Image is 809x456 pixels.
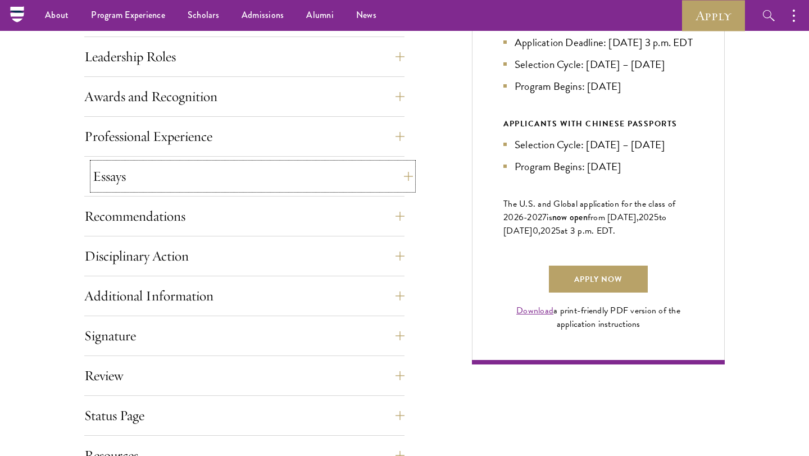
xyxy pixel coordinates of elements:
[519,211,524,224] span: 6
[84,402,404,429] button: Status Page
[547,211,552,224] span: is
[503,34,693,51] li: Application Deadline: [DATE] 3 p.m. EDT
[556,224,561,238] span: 5
[503,136,693,153] li: Selection Cycle: [DATE] – [DATE]
[588,211,639,224] span: from [DATE],
[84,123,404,150] button: Professional Experience
[84,83,404,110] button: Awards and Recognition
[639,211,654,224] span: 202
[503,158,693,175] li: Program Begins: [DATE]
[552,211,588,224] span: now open
[84,243,404,270] button: Disciplinary Action
[93,163,413,190] button: Essays
[503,78,693,94] li: Program Begins: [DATE]
[503,211,666,238] span: to [DATE]
[561,224,616,238] span: at 3 p.m. EDT.
[549,266,648,293] a: Apply Now
[84,362,404,389] button: Review
[654,211,659,224] span: 5
[516,304,553,317] a: Download
[84,282,404,309] button: Additional Information
[84,43,404,70] button: Leadership Roles
[540,224,556,238] span: 202
[503,117,693,131] div: APPLICANTS WITH CHINESE PASSPORTS
[538,224,540,238] span: ,
[503,197,675,224] span: The U.S. and Global application for the class of 202
[524,211,542,224] span: -202
[542,211,547,224] span: 7
[503,56,693,72] li: Selection Cycle: [DATE] – [DATE]
[503,304,693,331] div: a print-friendly PDF version of the application instructions
[84,203,404,230] button: Recommendations
[533,224,538,238] span: 0
[84,322,404,349] button: Signature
